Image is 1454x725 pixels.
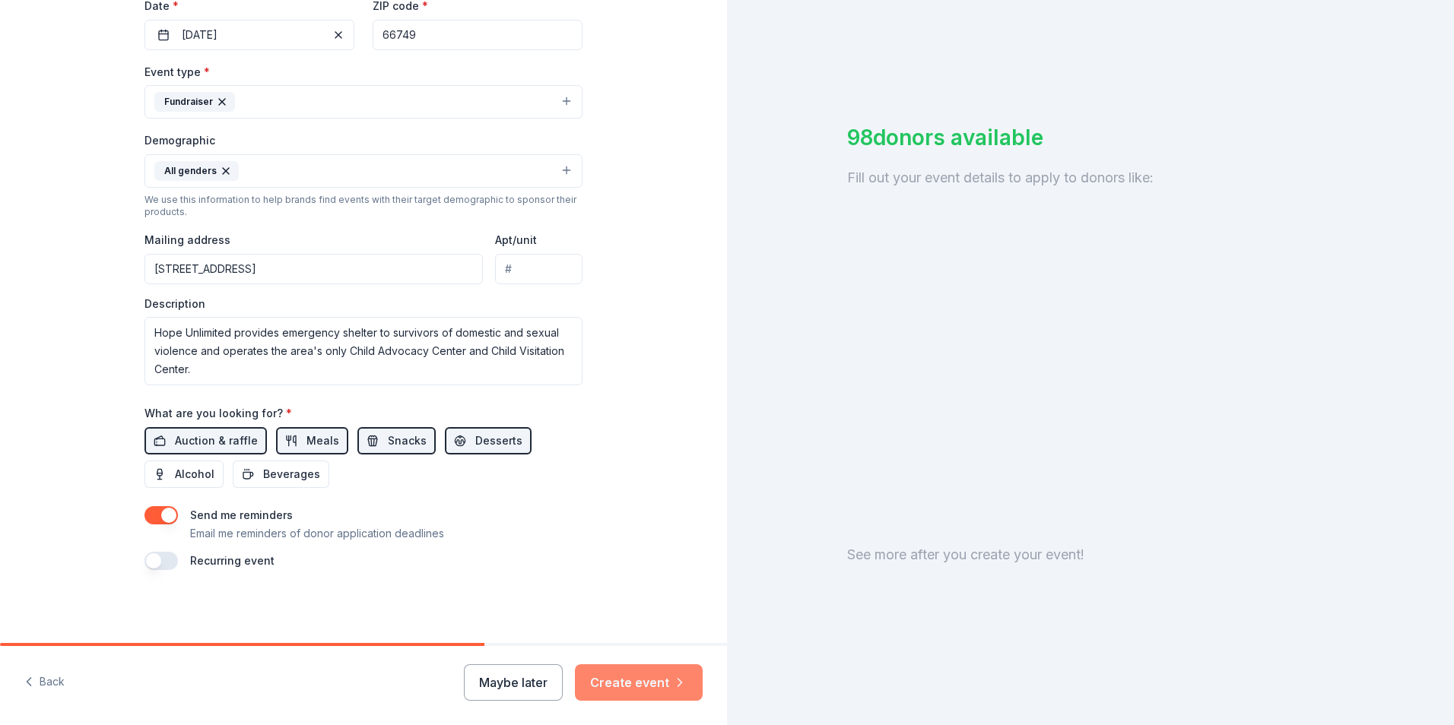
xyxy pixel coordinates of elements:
span: Alcohol [175,465,214,483]
label: Demographic [144,133,215,148]
span: Meals [306,432,339,450]
button: All genders [144,154,583,188]
button: Snacks [357,427,436,454]
label: Apt/unit [495,233,537,248]
button: Alcohol [144,461,224,488]
label: Mailing address [144,233,230,248]
button: Desserts [445,427,532,454]
button: [DATE] [144,20,354,50]
input: # [495,254,583,284]
p: Email me reminders of donor application deadlines [190,524,444,543]
label: What are you looking for? [144,406,292,421]
span: Desserts [475,432,522,450]
button: Beverages [233,461,329,488]
span: Beverages [263,465,320,483]
div: All genders [154,161,239,181]
label: Send me reminders [190,508,293,521]
label: Event type [144,65,210,80]
button: Fundraiser [144,85,583,119]
div: Fundraiser [154,92,235,112]
button: Back [24,666,65,698]
div: See more after you create your event! [847,543,1334,567]
button: Auction & raffle [144,427,267,454]
button: Meals [276,427,348,454]
button: Maybe later [464,664,563,701]
label: Recurring event [190,554,275,567]
div: 98 donors available [847,122,1334,154]
span: Snacks [388,432,427,450]
input: 12345 (U.S. only) [373,20,583,50]
span: Auction & raffle [175,432,258,450]
label: Description [144,296,205,312]
input: Enter a US address [144,254,483,284]
textarea: Hope Unlimited provides emergency shelter to survivors of domestic and sexual violence and operat... [144,317,583,385]
div: We use this information to help brands find events with their target demographic to sponsor their... [144,194,583,218]
button: Create event [575,664,703,701]
div: Fill out your event details to apply to donors like: [847,166,1334,190]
